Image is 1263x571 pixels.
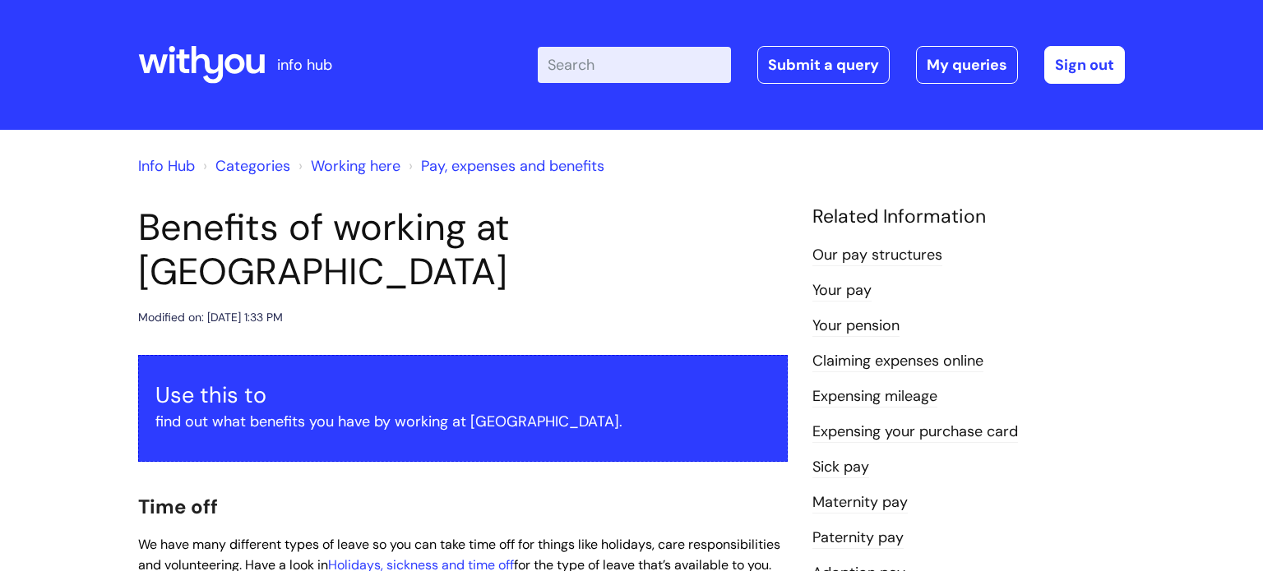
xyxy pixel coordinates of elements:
[538,47,731,83] input: Search
[757,46,890,84] a: Submit a query
[421,156,604,176] a: Pay, expenses and benefits
[812,245,942,266] a: Our pay structures
[277,52,332,78] p: info hub
[138,307,283,328] div: Modified on: [DATE] 1:33 PM
[405,153,604,179] li: Pay, expenses and benefits
[812,351,983,372] a: Claiming expenses online
[812,492,908,513] a: Maternity pay
[812,386,937,408] a: Expensing mileage
[215,156,290,176] a: Categories
[812,315,900,337] a: Your pension
[812,280,872,302] a: Your pay
[138,205,788,294] h1: Benefits of working at [GEOGRAPHIC_DATA]
[1044,46,1125,84] a: Sign out
[812,527,904,549] a: Paternity pay
[199,153,290,179] li: Solution home
[916,46,1018,84] a: My queries
[812,205,1125,228] h4: Related Information
[311,156,400,176] a: Working here
[155,408,770,435] p: find out what benefits you have by working at [GEOGRAPHIC_DATA].
[812,421,1018,443] a: Expensing your purchase card
[538,46,1125,84] div: | -
[138,156,195,176] a: Info Hub
[812,457,869,478] a: Sick pay
[155,382,770,408] h3: Use this to
[138,494,218,519] span: Time off
[294,153,400,179] li: Working here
